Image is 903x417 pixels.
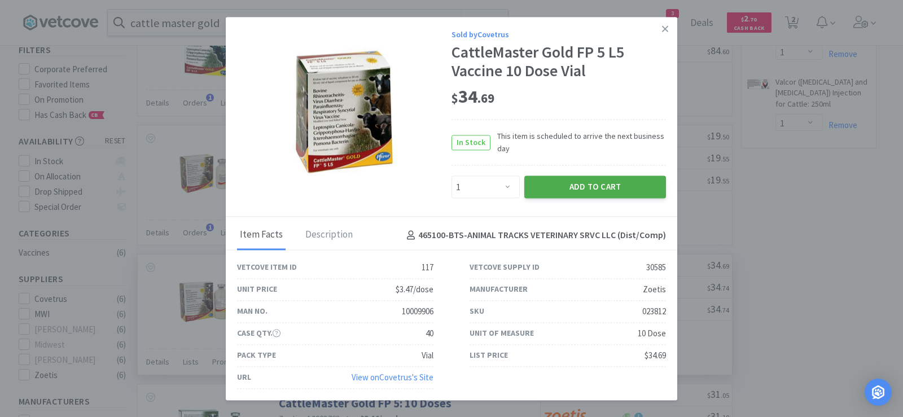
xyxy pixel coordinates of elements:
[237,371,251,384] div: URL
[237,327,280,340] div: Case Qty.
[237,222,286,250] div: Item Facts
[865,379,892,406] div: Open Intercom Messenger
[645,349,666,362] div: $34.69
[638,327,666,340] div: 10 Dose
[237,283,277,296] div: Unit Price
[237,305,268,318] div: Man No.
[422,349,433,362] div: Vial
[470,261,540,274] div: Vetcove Supply ID
[470,349,508,362] div: List Price
[642,305,666,318] div: 023812
[490,130,666,155] span: This item is scheduled to arrive the next business day
[426,327,433,340] div: 40
[452,135,490,150] span: In Stock
[470,283,528,296] div: Manufacturer
[402,305,433,318] div: 10009906
[352,372,433,383] a: View onCovetrus's Site
[274,43,415,184] img: e861ab96624444b1a881657fcb154083_30585.png
[451,91,458,107] span: $
[477,91,494,107] span: . 69
[646,261,666,274] div: 30585
[396,283,433,296] div: $3.47/dose
[470,327,534,340] div: Unit of Measure
[451,28,666,41] div: Sold by Covetrus
[643,283,666,296] div: Zoetis
[524,176,666,199] button: Add to Cart
[422,261,433,274] div: 117
[303,222,356,250] div: Description
[451,43,666,81] div: CattleMaster Gold FP 5 L5 Vaccine 10 Dose Vial
[470,305,484,318] div: SKU
[451,86,494,108] span: 34
[402,229,666,243] h4: 465100-BTS - ANIMAL TRACKS VETERINARY SRVC LLC (Dist/Comp)
[237,261,297,274] div: Vetcove Item ID
[237,349,276,362] div: Pack Type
